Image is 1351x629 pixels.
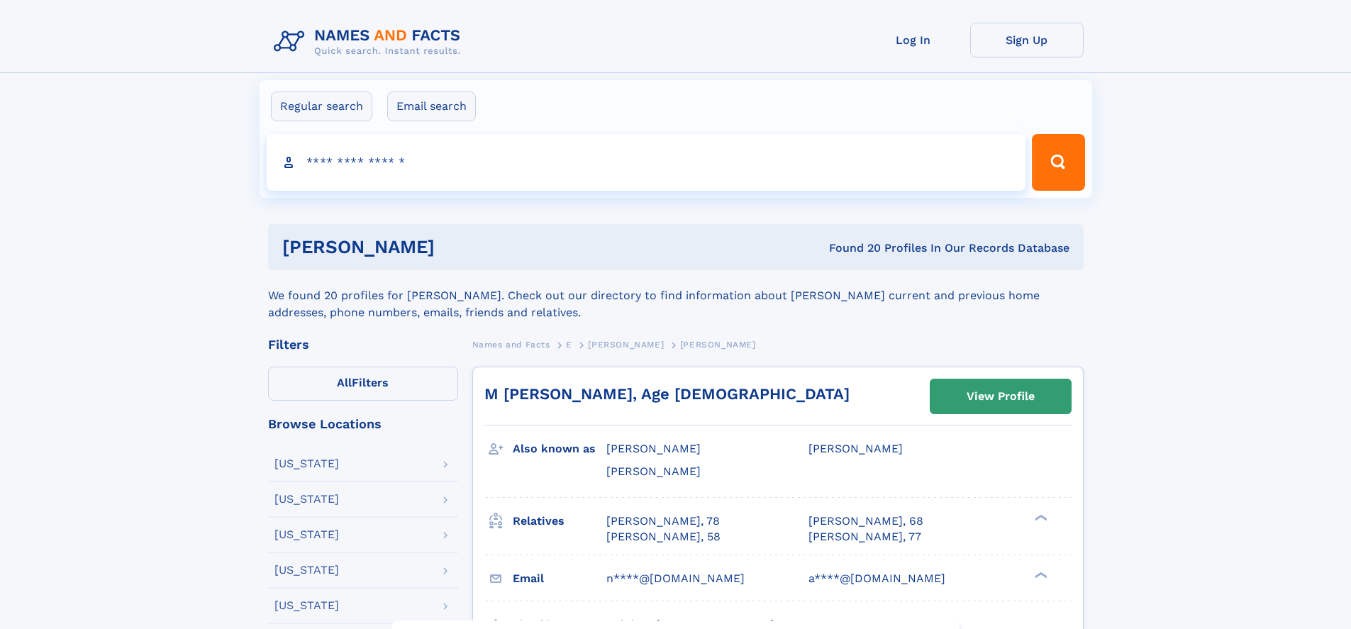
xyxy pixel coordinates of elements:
div: [US_STATE] [274,600,339,611]
a: [PERSON_NAME], 77 [808,529,921,545]
label: Filters [268,367,458,401]
h3: Email [513,567,606,591]
div: [US_STATE] [274,458,339,469]
div: ❯ [1031,513,1048,522]
label: Regular search [271,91,372,121]
div: We found 20 profiles for [PERSON_NAME]. Check out our directory to find information about [PERSON... [268,270,1084,321]
h1: [PERSON_NAME] [282,238,632,256]
h3: Also known as [513,437,606,461]
a: Log In [857,23,970,57]
div: [US_STATE] [274,564,339,576]
a: View Profile [930,379,1071,413]
div: View Profile [967,380,1035,413]
div: [US_STATE] [274,494,339,505]
a: Names and Facts [472,335,550,353]
span: [PERSON_NAME] [606,442,701,455]
span: [PERSON_NAME] [680,340,756,350]
h3: Relatives [513,509,606,533]
a: [PERSON_NAME], 68 [808,513,923,529]
div: Browse Locations [268,418,458,430]
a: [PERSON_NAME], 78 [606,513,720,529]
span: E [566,340,572,350]
div: Filters [268,338,458,351]
a: [PERSON_NAME] [588,335,664,353]
span: [PERSON_NAME] [588,340,664,350]
span: [PERSON_NAME] [808,442,903,455]
label: Email search [387,91,476,121]
div: Found 20 Profiles In Our Records Database [632,240,1069,256]
span: All [337,376,352,389]
a: M [PERSON_NAME], Age [DEMOGRAPHIC_DATA] [484,385,850,403]
input: search input [267,134,1026,191]
img: Logo Names and Facts [268,23,472,61]
div: ❯ [1031,570,1048,579]
a: Sign Up [970,23,1084,57]
span: [PERSON_NAME] [606,464,701,478]
a: E [566,335,572,353]
div: [US_STATE] [274,529,339,540]
a: [PERSON_NAME], 58 [606,529,721,545]
button: Search Button [1032,134,1084,191]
